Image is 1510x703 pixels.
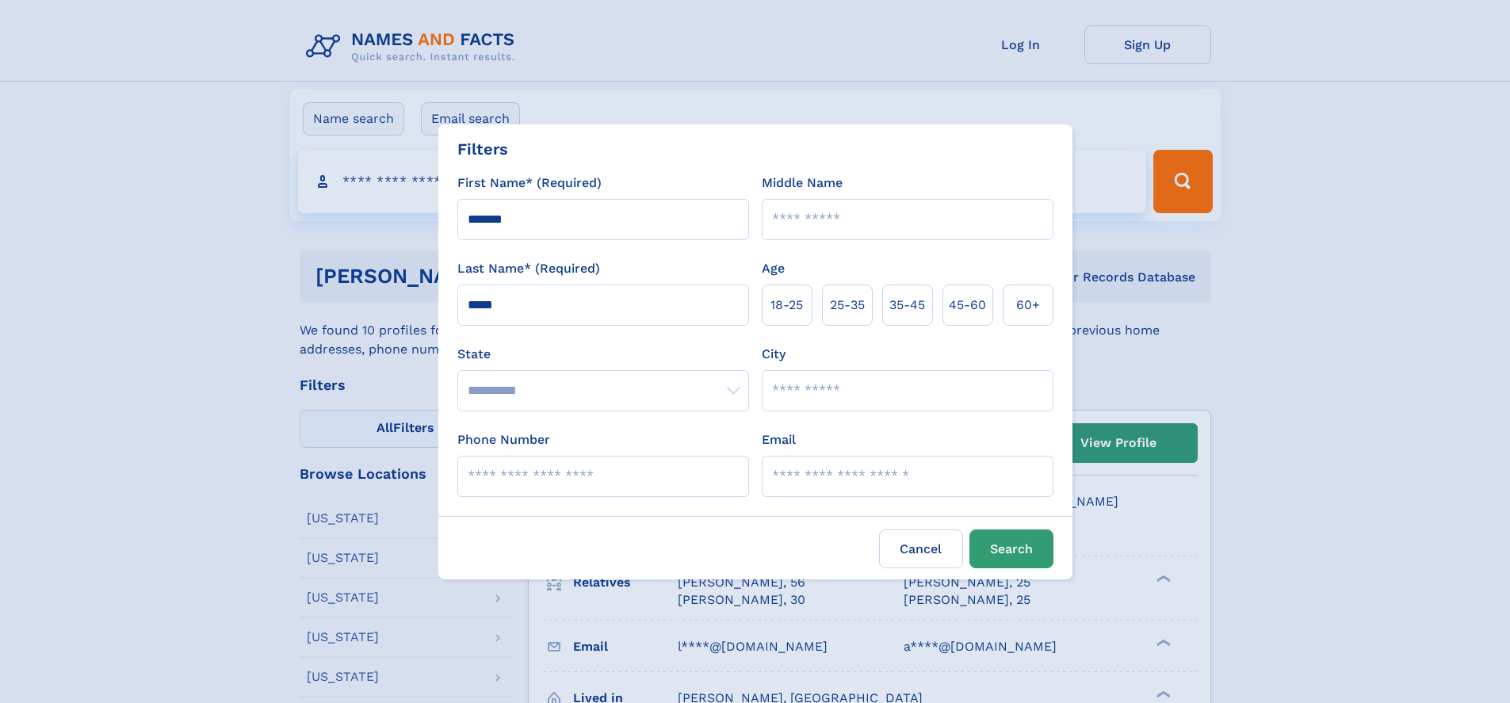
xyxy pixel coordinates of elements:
label: Phone Number [457,430,550,449]
label: Email [762,430,796,449]
span: 45‑60 [949,296,986,315]
button: Search [969,529,1053,568]
label: Last Name* (Required) [457,259,600,278]
label: First Name* (Required) [457,174,602,193]
div: Filters [457,137,508,161]
span: 35‑45 [889,296,925,315]
span: 25‑35 [830,296,865,315]
label: City [762,345,786,364]
span: 60+ [1016,296,1040,315]
span: 18‑25 [770,296,803,315]
label: Cancel [879,529,963,568]
label: State [457,345,749,364]
label: Age [762,259,785,278]
label: Middle Name [762,174,843,193]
